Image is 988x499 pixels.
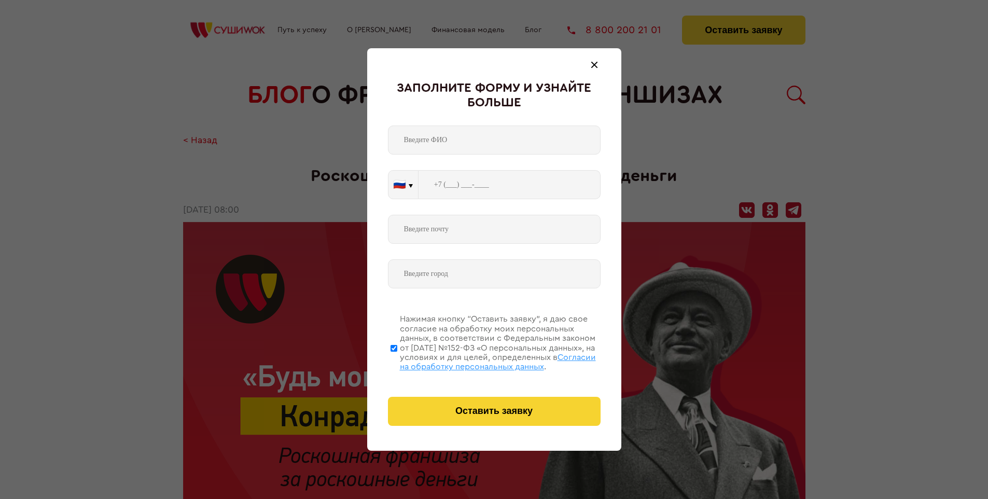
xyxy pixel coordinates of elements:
[388,397,601,426] button: Оставить заявку
[388,215,601,244] input: Введите почту
[400,353,596,371] span: Согласии на обработку персональных данных
[400,314,601,371] div: Нажимая кнопку “Оставить заявку”, я даю свое согласие на обработку моих персональных данных, в со...
[388,81,601,110] div: Заполните форму и узнайте больше
[419,170,601,199] input: +7 (___) ___-____
[388,126,601,155] input: Введите ФИО
[388,171,418,199] button: 🇷🇺
[388,259,601,288] input: Введите город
